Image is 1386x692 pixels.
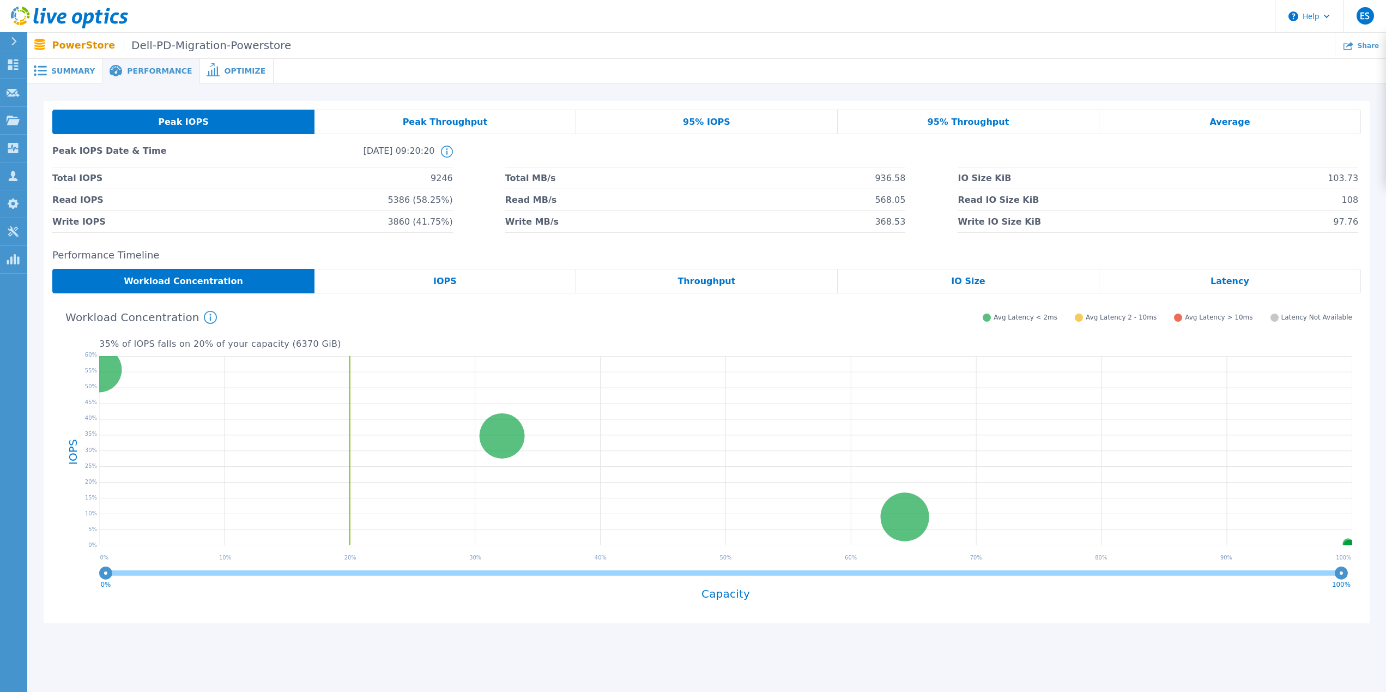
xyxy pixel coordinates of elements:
[1095,555,1107,561] text: 80 %
[85,495,97,501] text: 15%
[1360,11,1370,20] span: ES
[88,526,97,532] text: 5%
[65,311,217,324] h4: Workload Concentration
[85,383,97,389] text: 50%
[99,588,1352,600] h4: Capacity
[928,118,1009,127] span: 95% Throughput
[951,277,985,286] span: IO Size
[100,555,109,561] text: 0 %
[344,555,356,561] text: 20 %
[958,211,1041,232] span: Write IO Size KiB
[875,189,905,210] span: 568.05
[85,399,97,405] text: 45%
[52,167,102,189] span: Total IOPS
[85,368,97,374] text: 55%
[158,118,208,127] span: Peak IOPS
[1332,580,1351,588] text: 100%
[875,211,905,232] span: 368.53
[52,39,292,52] p: PowerStore
[85,352,97,358] text: 60%
[677,277,735,286] span: Throughput
[1342,189,1359,210] span: 108
[431,167,453,189] span: 9246
[994,314,1057,322] span: Avg Latency < 2ms
[52,189,104,210] span: Read IOPS
[505,189,556,210] span: Read MB/s
[845,555,857,561] text: 60 %
[52,146,244,167] span: Peak IOPS Date & Time
[1281,314,1352,322] span: Latency Not Available
[85,510,97,516] text: 10%
[1086,314,1157,322] span: Avg Latency 2 - 10ms
[127,67,192,75] span: Performance
[1328,167,1358,189] span: 103.73
[1185,314,1252,322] span: Avg Latency > 10ms
[52,250,1361,261] h2: Performance Timeline
[875,167,905,189] span: 936.58
[51,67,95,75] span: Summary
[1333,211,1358,232] span: 97.76
[595,555,607,561] text: 40 %
[219,555,231,561] text: 10 %
[1336,555,1351,561] text: 100 %
[101,580,111,588] text: 0%
[958,167,1011,189] span: IO Size KiB
[505,167,556,189] span: Total MB/s
[88,542,97,548] text: 0%
[99,339,1352,349] p: 35 % of IOPS falls on 20 % of your capacity ( 6370 GiB )
[124,39,291,52] span: Dell-PD-Migration-Powerstore
[719,555,731,561] text: 50 %
[469,555,481,561] text: 30 %
[52,211,106,232] span: Write IOPS
[1220,555,1232,561] text: 90 %
[958,189,1039,210] span: Read IO Size KiB
[683,118,730,127] span: 95% IOPS
[433,277,457,286] span: IOPS
[970,555,982,561] text: 70 %
[1209,118,1250,127] span: Average
[403,118,488,127] span: Peak Throughput
[1358,43,1379,49] span: Share
[224,67,265,75] span: Optimize
[505,211,559,232] span: Write MB/s
[244,146,435,167] span: [DATE] 09:20:20
[388,211,452,232] span: 3860 (41.75%)
[68,411,78,492] h4: IOPS
[124,277,243,286] span: Workload Concentration
[1211,277,1249,286] span: Latency
[388,189,452,210] span: 5386 (58.25%)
